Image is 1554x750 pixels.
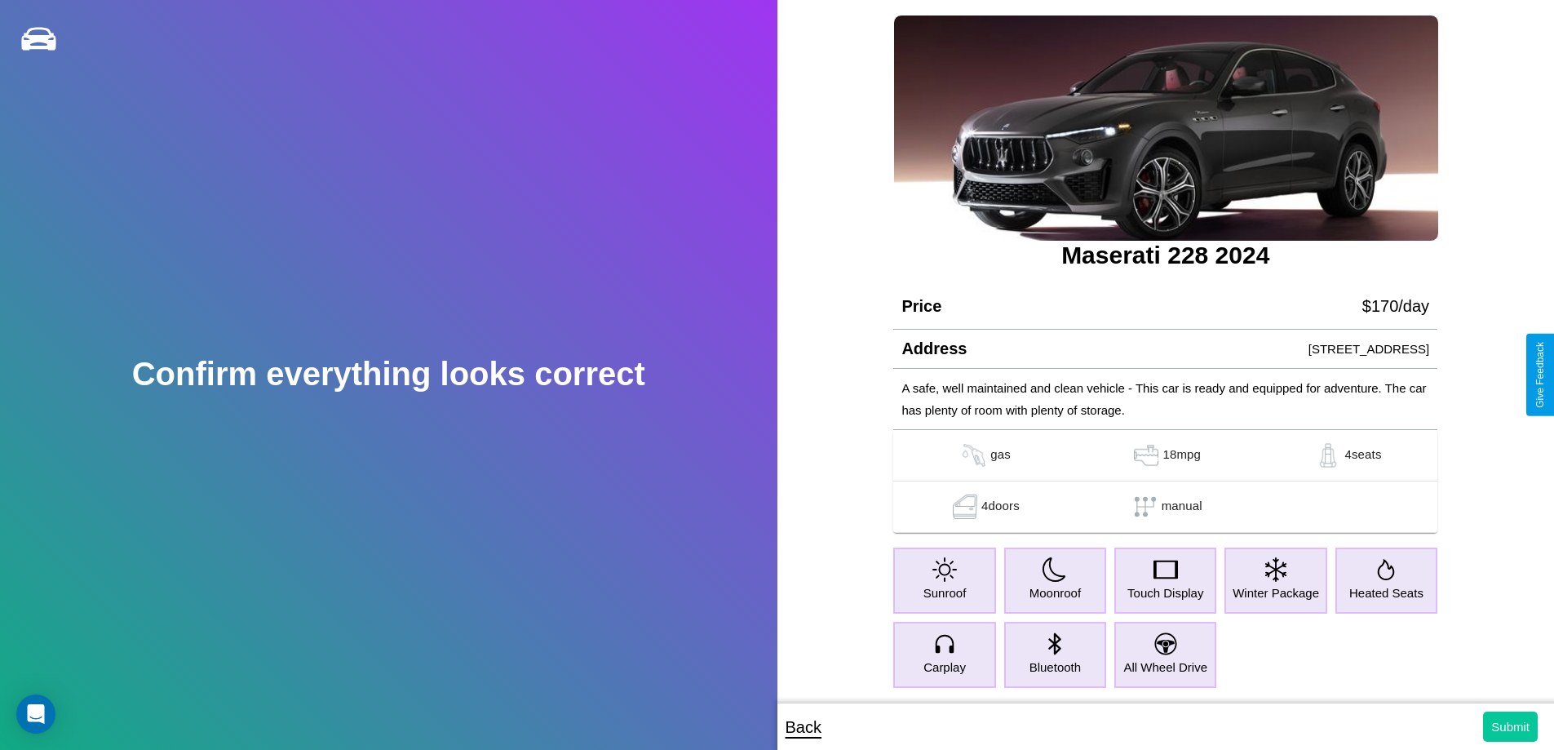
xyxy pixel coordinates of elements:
[1130,443,1162,468] img: gas
[1123,656,1207,678] p: All Wheel Drive
[1308,338,1429,360] p: [STREET_ADDRESS]
[901,297,941,316] h4: Price
[1029,582,1081,604] p: Moonroof
[1162,495,1202,519] p: manual
[1233,582,1319,604] p: Winter Package
[958,443,990,468] img: gas
[949,495,981,519] img: gas
[132,356,645,393] h2: Confirm everything looks correct
[901,377,1429,421] p: A safe, well maintained and clean vehicle - This car is ready and equipped for adventure. The car...
[893,430,1437,533] table: simple table
[1312,443,1344,468] img: gas
[1534,342,1546,408] div: Give Feedback
[1349,582,1423,604] p: Heated Seats
[1483,712,1538,742] button: Submit
[786,712,821,742] p: Back
[901,339,967,358] h4: Address
[16,695,55,734] div: Open Intercom Messenger
[981,495,1020,519] p: 4 doors
[1127,582,1203,604] p: Touch Display
[893,242,1437,269] h3: Maserati 228 2024
[923,656,966,678] p: Carplay
[1029,656,1081,678] p: Bluetooth
[990,443,1011,468] p: gas
[1362,291,1429,321] p: $ 170 /day
[1162,443,1201,468] p: 18 mpg
[1344,443,1381,468] p: 4 seats
[923,582,967,604] p: Sunroof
